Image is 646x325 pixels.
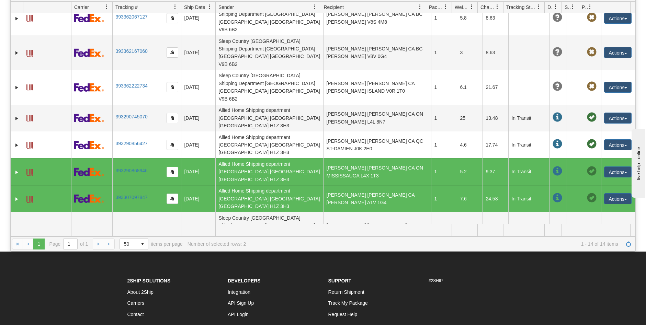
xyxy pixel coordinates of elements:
strong: 2Ship Solutions [127,278,171,283]
td: Allied Home Shipping department [GEOGRAPHIC_DATA] [GEOGRAPHIC_DATA] [GEOGRAPHIC_DATA] H1Z 3H3 [215,158,323,185]
td: Sleep Country [GEOGRAPHIC_DATA] Shipping Department [GEOGRAPHIC_DATA] [GEOGRAPHIC_DATA] [GEOGRAPH... [215,1,323,35]
span: Sender [218,4,234,11]
span: In Transit [553,139,562,149]
a: Label [26,47,33,58]
span: Pickup Successfully created [587,193,597,203]
td: Sleep Country [GEOGRAPHIC_DATA] Shipping Department [GEOGRAPHIC_DATA] [GEOGRAPHIC_DATA] [GEOGRAPH... [215,212,323,247]
a: Request Help [328,312,358,317]
td: 1 [431,131,457,158]
img: 2 - FedEx Express® [74,167,104,176]
span: Unknown [553,47,562,57]
td: 8.63 [483,1,508,35]
button: Copy to clipboard [167,167,178,177]
button: Actions [604,139,632,150]
td: 24.58 [483,185,508,212]
a: Return Shipment [328,289,364,295]
a: 393290745070 [115,114,147,119]
span: Ship Date [184,4,205,11]
button: Actions [604,82,632,93]
td: 13.48 [483,105,508,131]
span: items per page [120,238,183,250]
td: 25 [457,105,483,131]
span: Pickup Not Assigned [587,13,597,22]
td: 7.3 [457,212,483,247]
div: live help - online [5,6,64,11]
a: Label [26,166,33,177]
button: Actions [604,113,632,124]
a: Ship Date filter column settings [204,1,215,13]
td: 5.8 [457,1,483,35]
td: 8.63 [483,35,508,70]
strong: Developers [228,278,261,283]
span: Pickup Not Assigned [587,82,597,91]
a: 393362167060 [115,48,147,54]
td: [DATE] [181,212,215,247]
span: In Transit [553,166,562,176]
a: Expand [13,169,20,176]
span: Shipment Issues [565,4,570,11]
td: 1 [431,35,457,70]
a: About 2Ship [127,289,154,295]
td: [DATE] [181,105,215,131]
a: Expand [13,115,20,122]
td: Allied Home Shipping department [GEOGRAPHIC_DATA] [GEOGRAPHIC_DATA] [GEOGRAPHIC_DATA] H1Z 3H3 [215,131,323,158]
h6: #2SHIP [429,279,519,283]
td: [PERSON_NAME] [PERSON_NAME] CA BC [PERSON_NAME] V8S 4M8 [323,1,431,35]
a: Refresh [623,239,634,249]
td: In Transit [508,131,549,158]
button: Actions [604,193,632,204]
a: Label [26,112,33,123]
span: Page sizes drop down [120,238,148,250]
button: Copy to clipboard [167,82,178,92]
a: Label [26,81,33,92]
span: Unknown [553,82,562,91]
td: [DATE] [181,1,215,35]
td: [PERSON_NAME] [PERSON_NAME] CA BC [PERSON_NAME] V8V 0G4 [323,35,431,70]
span: In Transit [553,113,562,122]
td: 21.67 [483,70,508,105]
a: Expand [13,142,20,149]
td: 1 [431,105,457,131]
td: 1 [431,185,457,212]
span: Pickup Successfully created [587,166,597,176]
td: [DATE] [181,158,215,185]
td: [PERSON_NAME] [PERSON_NAME] CA QC ST-DAMIEN J0K 2E0 [323,131,431,158]
a: Pickup Status filter column settings [584,1,596,13]
button: Actions [604,13,632,24]
img: 2 - FedEx Express® [74,141,104,149]
span: Delivery Status [547,4,553,11]
td: 8.63 [483,212,508,247]
a: Tracking # filter column settings [169,1,181,13]
button: Actions [604,47,632,58]
div: Number of selected rows: 2 [188,241,246,247]
td: 1 [431,70,457,105]
span: Weight [455,4,469,11]
td: [DATE] [181,70,215,105]
a: Expand [13,15,20,22]
td: 4.6 [457,131,483,158]
img: 2 - FedEx Express® [74,14,104,22]
td: 1 [431,1,457,35]
a: Packages filter column settings [440,1,452,13]
img: 2 - FedEx Express® [74,114,104,122]
a: 393307097847 [115,195,147,200]
td: Sleep Country [GEOGRAPHIC_DATA] Shipping Department [GEOGRAPHIC_DATA] [GEOGRAPHIC_DATA] [GEOGRAPH... [215,70,323,105]
span: Unknown [553,13,562,22]
a: Sender filter column settings [309,1,321,13]
a: Carriers [127,300,145,306]
a: Tracking Status filter column settings [533,1,544,13]
td: 17.74 [483,131,508,158]
a: Contact [127,312,144,317]
span: Page of 1 [49,238,88,250]
td: [DATE] [181,185,215,212]
td: 6.1 [457,70,483,105]
span: Recipient [324,4,344,11]
td: 5.2 [457,158,483,185]
a: 393290856427 [115,141,147,146]
span: Pickup Successfully created [587,113,597,122]
a: Delivery Status filter column settings [550,1,562,13]
button: Copy to clipboard [167,140,178,150]
a: Expand [13,196,20,202]
a: 393290868946 [115,168,147,173]
a: Label [26,12,33,23]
